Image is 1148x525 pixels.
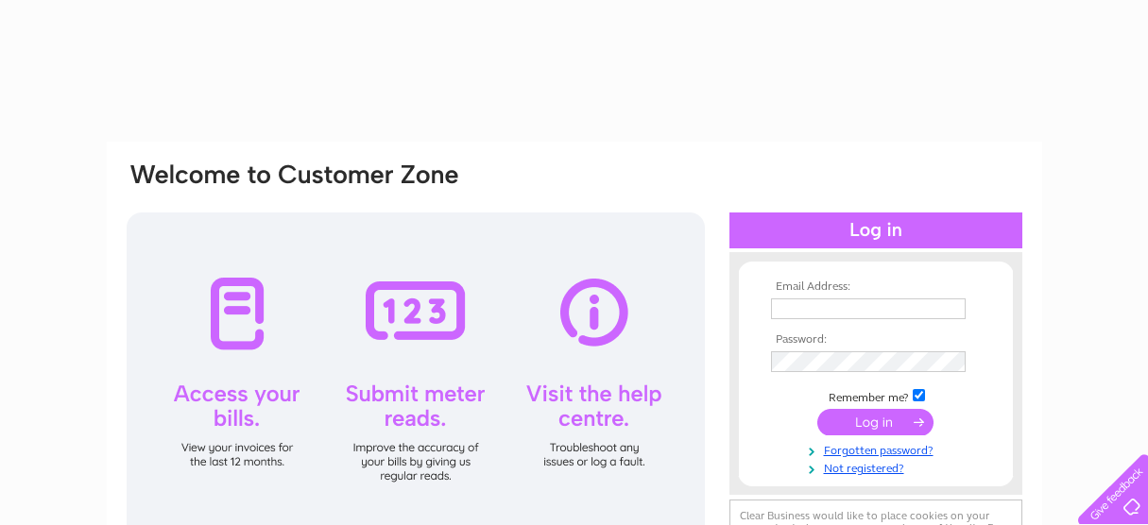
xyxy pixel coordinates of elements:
[766,333,985,347] th: Password:
[766,386,985,405] td: Remember me?
[766,280,985,294] th: Email Address:
[817,409,934,435] input: Submit
[771,458,985,476] a: Not registered?
[771,440,985,458] a: Forgotten password?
